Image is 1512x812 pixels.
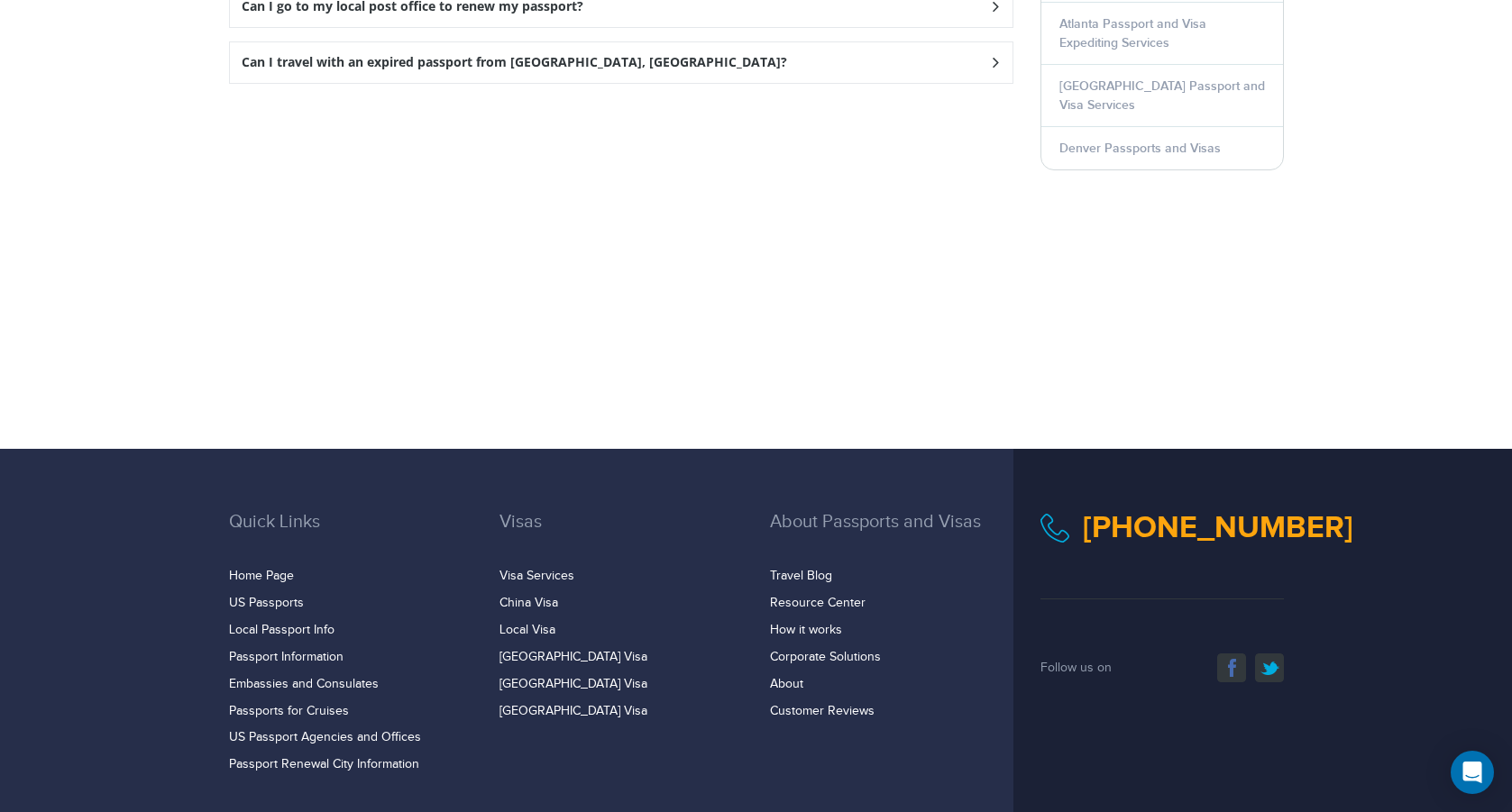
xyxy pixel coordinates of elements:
[770,569,832,583] a: Travel Blog
[770,677,803,691] a: About
[229,730,421,744] a: US Passport Agencies and Offices
[1451,751,1494,794] div: Open Intercom Messenger
[499,569,574,583] a: Visa Services
[499,512,743,559] h3: Visas
[499,677,647,691] a: [GEOGRAPHIC_DATA] Visa
[1083,509,1353,546] a: [PHONE_NUMBER]
[229,704,349,718] a: Passports for Cruises
[229,650,344,664] a: Passport Information
[1059,141,1221,156] a: Denver Passports and Visas
[499,650,647,664] a: [GEOGRAPHIC_DATA] Visa
[229,757,419,771] a: Passport Renewal City Information
[229,97,1013,332] iframe: fb:comments Facebook Social Plugin
[499,623,555,637] a: Local Visa
[499,704,647,718] a: [GEOGRAPHIC_DATA] Visa
[770,650,881,664] a: Corporate Solutions
[1059,16,1206,50] a: Atlanta Passport and Visa Expediting Services
[229,623,334,637] a: Local Passport Info
[770,704,875,718] a: Customer Reviews
[1255,653,1284,682] a: twitter
[229,569,294,583] a: Home Page
[499,596,558,610] a: China Visa
[1059,78,1265,113] a: [GEOGRAPHIC_DATA] Passport and Visa Services
[1040,661,1112,675] span: Follow us on
[229,677,379,691] a: Embassies and Consulates
[1217,653,1246,682] a: facebook
[770,512,1013,559] h3: About Passports and Visas
[770,596,866,610] a: Resource Center
[770,623,842,637] a: How it works
[229,512,472,559] h3: Quick Links
[229,596,304,610] a: US Passports
[242,55,787,70] h3: Can I travel with an expired passport from [GEOGRAPHIC_DATA], [GEOGRAPHIC_DATA]?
